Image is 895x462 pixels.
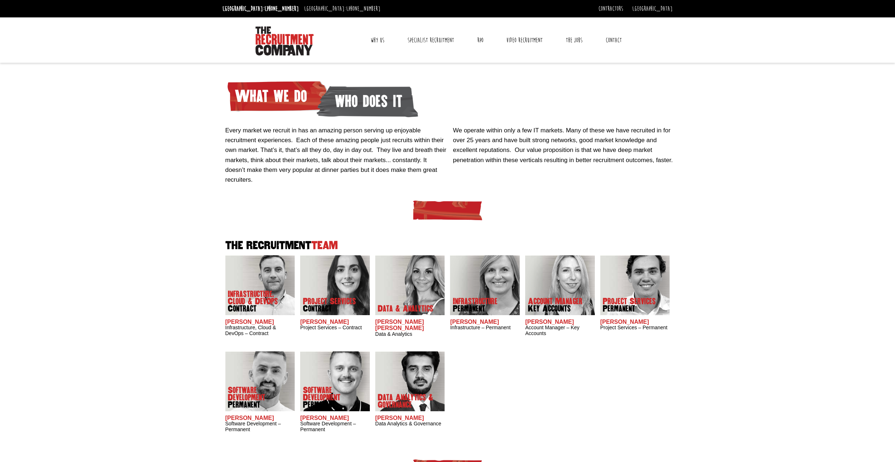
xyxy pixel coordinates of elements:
p: Infrastructure, Cloud & DevOps [228,290,286,312]
img: Claire Sheerin does Project Services Contract [300,255,370,315]
a: The Jobs [560,31,588,49]
p: Account Manager [528,298,583,312]
p: Every market we recruit in has an amazing person serving up enjoyable recruitment experiences. Ea... [225,125,448,185]
img: Anna-Maria Julie does Data & Analytics [375,255,445,315]
h3: Software Development – Permanent [300,421,370,432]
h3: Project Services – Permanent [600,325,670,330]
h3: Account Manager – Key Accounts [525,325,595,336]
a: [PHONE_NUMBER] [346,5,380,13]
h2: [PERSON_NAME] [300,319,370,325]
h2: [PERSON_NAME] [225,319,295,325]
h3: Project Services – Contract [300,325,370,330]
span: Permanent [603,305,656,312]
a: [GEOGRAPHIC_DATA] [632,5,673,13]
span: Key Accounts [528,305,583,312]
h2: [PERSON_NAME] [225,415,295,421]
img: Awais Imtiaz does Data Analytics & Governance [375,351,445,411]
h2: [PERSON_NAME] [PERSON_NAME] [375,319,445,331]
img: Frankie Gaffney's our Account Manager Key Accounts [525,255,595,315]
img: Sam Williamson does Software Development Permanent [300,351,370,411]
h3: Infrastructure – Permanent [450,325,520,330]
img: Liam Cox does Software Development Permanent [225,351,295,411]
li: [GEOGRAPHIC_DATA]: [302,3,382,15]
span: Permanent [303,401,361,408]
span: Permanent [228,401,286,408]
h3: Data & Analytics [375,331,445,337]
a: [PHONE_NUMBER] [265,5,299,13]
span: . [671,157,673,164]
a: RPO [472,31,489,49]
p: We operate within only a few IT markets. Many of these we have recruited in for over 25 years and... [453,125,675,165]
h3: Software Development – Permanent [225,421,295,432]
img: The Recruitment Company [256,26,314,55]
p: Project Services [603,298,656,312]
a: Why Us [365,31,390,49]
p: Data & Analytics [378,305,433,312]
img: Adam Eshet does Infrastructure, Cloud & DevOps Contract [225,255,295,315]
span: Team [311,239,338,251]
h3: Data Analytics & Governance [375,421,445,426]
h2: The Recruitment [222,240,673,251]
p: Data Analytics & Governance [378,394,436,408]
span: Permanent [453,305,498,312]
img: Sam McKay does Project Services Permanent [600,255,670,315]
img: Amanda Evans's Our Infrastructure Permanent [450,255,520,315]
h2: [PERSON_NAME] [375,415,445,421]
span: Contract [303,305,356,312]
p: Infrastructure [453,298,498,312]
a: Contact [600,31,627,49]
p: Project Services [303,298,356,312]
li: [GEOGRAPHIC_DATA]: [221,3,301,15]
h2: [PERSON_NAME] [450,319,520,325]
a: Specialist Recruitment [402,31,459,49]
h2: [PERSON_NAME] [600,319,670,325]
h3: Infrastructure, Cloud & DevOps – Contract [225,325,295,336]
p: Software Development [303,387,361,408]
h2: [PERSON_NAME] [525,319,595,325]
h2: [PERSON_NAME] [300,415,370,421]
span: Contract [228,305,286,312]
a: Contractors [598,5,623,13]
p: Software Development [228,387,286,408]
a: Video Recruitment [501,31,548,49]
